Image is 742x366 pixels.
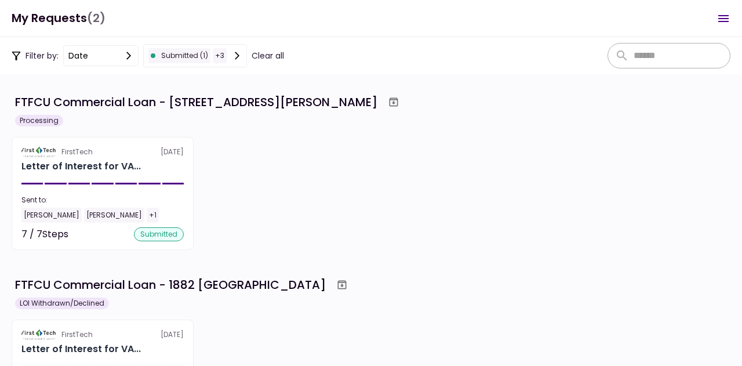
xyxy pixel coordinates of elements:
div: +1 [147,208,159,223]
div: [PERSON_NAME] [84,208,144,223]
div: FTFCU Commercial Loan - [STREET_ADDRESS][PERSON_NAME] [15,93,377,111]
div: date [68,49,88,62]
button: Open menu [710,5,737,32]
button: Archive workflow [332,274,352,295]
img: Partner logo [21,147,57,157]
button: Archive workflow [383,92,404,113]
div: submitted [134,227,184,241]
div: submitted (1) [148,48,210,63]
div: Processing [15,115,63,126]
div: Sent to: [21,195,184,205]
button: submitted (1)+3 [143,44,247,67]
span: (2) [87,6,106,30]
div: LOI Withdrawn/Declined [15,298,109,309]
div: + 3 [213,48,227,63]
div: FirstTech [61,329,93,340]
button: date [63,45,139,66]
div: Filter by: [12,44,284,67]
div: Letter of Interest for VAS REALTY, LLC 1882 New Scotland Road [21,342,141,356]
div: FTFCU Commercial Loan - 1882 [GEOGRAPHIC_DATA] [15,276,326,293]
div: [PERSON_NAME] [21,208,82,223]
button: Clear all [252,50,284,62]
h1: My Requests [12,6,106,30]
div: 7 / 7 Steps [21,227,68,241]
div: FirstTech [61,147,93,157]
div: Letter of Interest for VAS REALTY, LLC 6227 Thompson Road [21,160,141,173]
img: Partner logo [21,329,57,340]
div: [DATE] [21,329,184,340]
div: [DATE] [21,147,184,157]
